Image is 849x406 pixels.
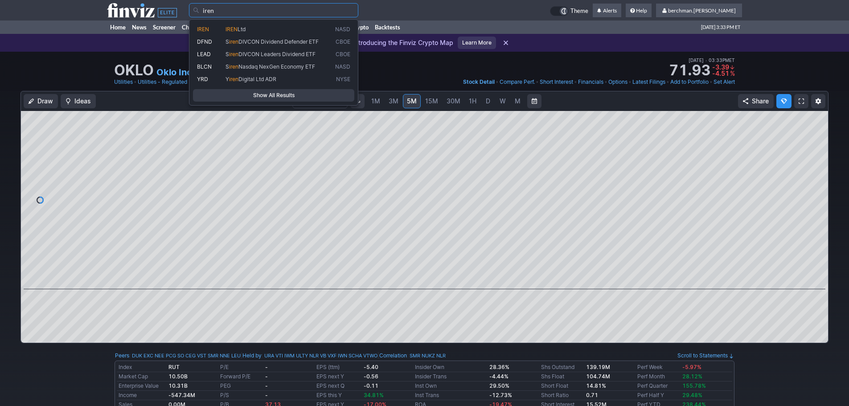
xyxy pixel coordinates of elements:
[144,351,153,360] a: EXC
[541,382,568,389] a: Short Float
[61,94,96,108] button: Ideas
[500,78,535,85] span: Compare Perf.
[134,78,137,86] span: •
[114,63,154,78] h1: OKLO
[463,78,495,86] a: Stock Detail
[336,51,350,58] span: CBOE
[425,97,438,105] span: 15M
[132,351,142,360] a: DUK
[275,351,283,360] a: VTI
[241,351,377,360] div: | :
[636,372,681,381] td: Perf Month
[179,21,202,34] a: Charts
[550,6,588,16] a: Theme
[364,364,378,370] b: -5.40
[413,363,488,372] td: Insider Own
[539,372,584,381] td: Shs Float
[189,3,358,17] input: Search
[689,56,735,64] span: [DATE] 03:33PM ET
[593,4,621,18] a: Alerts
[229,38,238,45] span: iren
[189,19,358,106] div: Search
[117,381,167,391] td: Enterprise Value
[335,63,350,71] span: NASD
[315,391,361,400] td: EPS this Y
[389,97,398,105] span: 3M
[541,392,569,398] a: Short Ratio
[510,94,525,108] a: M
[220,351,230,360] a: NNE
[410,351,420,360] a: SMR
[197,26,209,33] span: IREN
[185,351,196,360] a: CEG
[114,78,133,86] a: Utilities
[413,372,488,381] td: Insider Trans
[436,351,446,360] a: NLR
[363,351,377,360] a: VTWO
[682,364,701,370] span: -5.97%
[107,21,129,34] a: Home
[309,351,319,360] a: NLR
[168,392,195,398] b: -547.34M
[632,78,665,85] span: Latest Filings
[670,78,709,86] a: Add to Portfolio
[150,21,179,34] a: Screener
[421,94,442,108] a: 15M
[586,392,598,398] b: 0.71
[197,38,212,45] span: DFND
[570,6,588,16] span: Theme
[197,91,350,100] span: Show All Results
[489,364,509,370] b: 28.36%
[265,392,268,398] b: -
[155,351,164,360] a: NEE
[265,364,268,370] b: -
[705,57,707,63] span: •
[413,391,488,400] td: Inst Trans
[197,76,208,82] span: YRD
[364,392,384,398] span: 34.81%
[371,97,380,105] span: 1M
[500,97,506,105] span: W
[682,392,702,398] span: 29.48%
[218,363,263,372] td: P/E
[540,78,573,86] a: Short Interest
[668,7,736,14] span: berchman.[PERSON_NAME]
[682,382,706,389] span: 155.78%
[265,382,268,389] b: -
[666,78,669,86] span: •
[364,382,378,389] b: -0.11
[682,373,702,380] span: 28.12%
[636,381,681,391] td: Perf Quarter
[458,37,496,49] a: Learn More
[403,94,421,108] a: 5M
[489,382,509,389] b: 29.50%
[364,373,378,380] b: -0.56
[74,97,91,106] span: Ideas
[338,351,347,360] a: IWN
[197,63,212,70] span: BLCN
[586,382,606,389] a: 14.81%
[481,94,495,108] a: D
[377,351,446,360] div: | :
[315,372,361,381] td: EPS next Y
[712,70,729,77] span: -4.51
[349,351,362,360] a: SCHA
[218,391,263,400] td: P/S
[335,26,350,33] span: NASD
[636,363,681,372] td: Perf Week
[604,78,607,86] span: •
[669,63,710,78] strong: 71.93
[336,76,350,83] span: NYSE
[129,21,150,34] a: News
[315,381,361,391] td: EPS next Q
[626,4,652,18] a: Help
[710,78,713,86] span: •
[284,351,295,360] a: IWM
[636,391,681,400] td: Perf Half Y
[677,352,734,359] a: Scroll to Statements
[463,78,495,85] span: Stock Detail
[218,381,263,391] td: PEG
[578,78,603,86] a: Financials
[422,351,435,360] a: NUKZ
[413,381,488,391] td: Inst Own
